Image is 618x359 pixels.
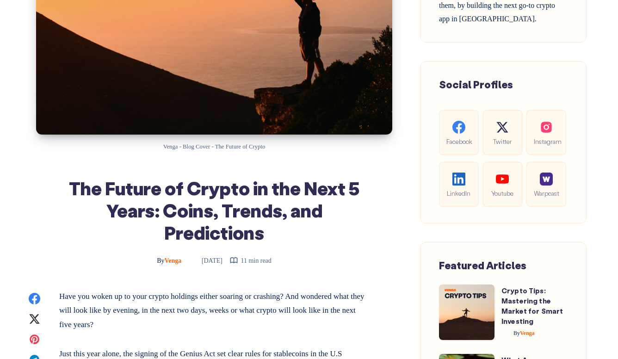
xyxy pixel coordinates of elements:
[513,330,535,336] span: Venga
[501,330,535,336] a: ByVenga
[534,136,558,147] span: Instagram
[490,136,515,147] span: Twitter
[229,255,271,266] div: 11 min read
[59,290,369,332] p: Have you woken up to your crypto holdings either soaring or crashing? And wondered what they will...
[452,173,465,186] img: social-linkedin.be646fe421ccab3a2ad91cb58bdc9694.svg
[439,110,478,155] a: Facebook
[163,143,266,150] span: Venga - Blog Cover - The Future of Crypto
[446,136,471,147] span: Facebook
[189,257,222,264] time: [DATE]
[157,257,183,264] a: ByVenga
[513,330,520,336] span: By
[157,257,181,264] span: Venga
[439,78,513,91] span: Social Profiles
[439,259,526,272] span: Featured Articles
[439,162,478,207] a: LinkedIn
[483,110,522,155] a: Twitter
[496,173,509,186] img: social-youtube.99db9aba05279f803f3e7a4a838dfb6c.svg
[59,177,369,243] h1: The Future of Crypto in the Next 5 Years: Coins, Trends, and Predictions
[490,188,515,198] span: Youtube
[446,188,471,198] span: LinkedIn
[501,286,563,325] a: Crypto Tips: Mastering the Market for Smart Investing
[540,173,553,186] img: social-warpcast.e8a23a7ed3178af0345123c41633f860.png
[534,188,558,198] span: Warpcast
[526,110,566,155] a: Instagram
[157,257,164,264] span: By
[483,162,522,207] a: Youtube
[526,162,566,207] a: Warpcast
